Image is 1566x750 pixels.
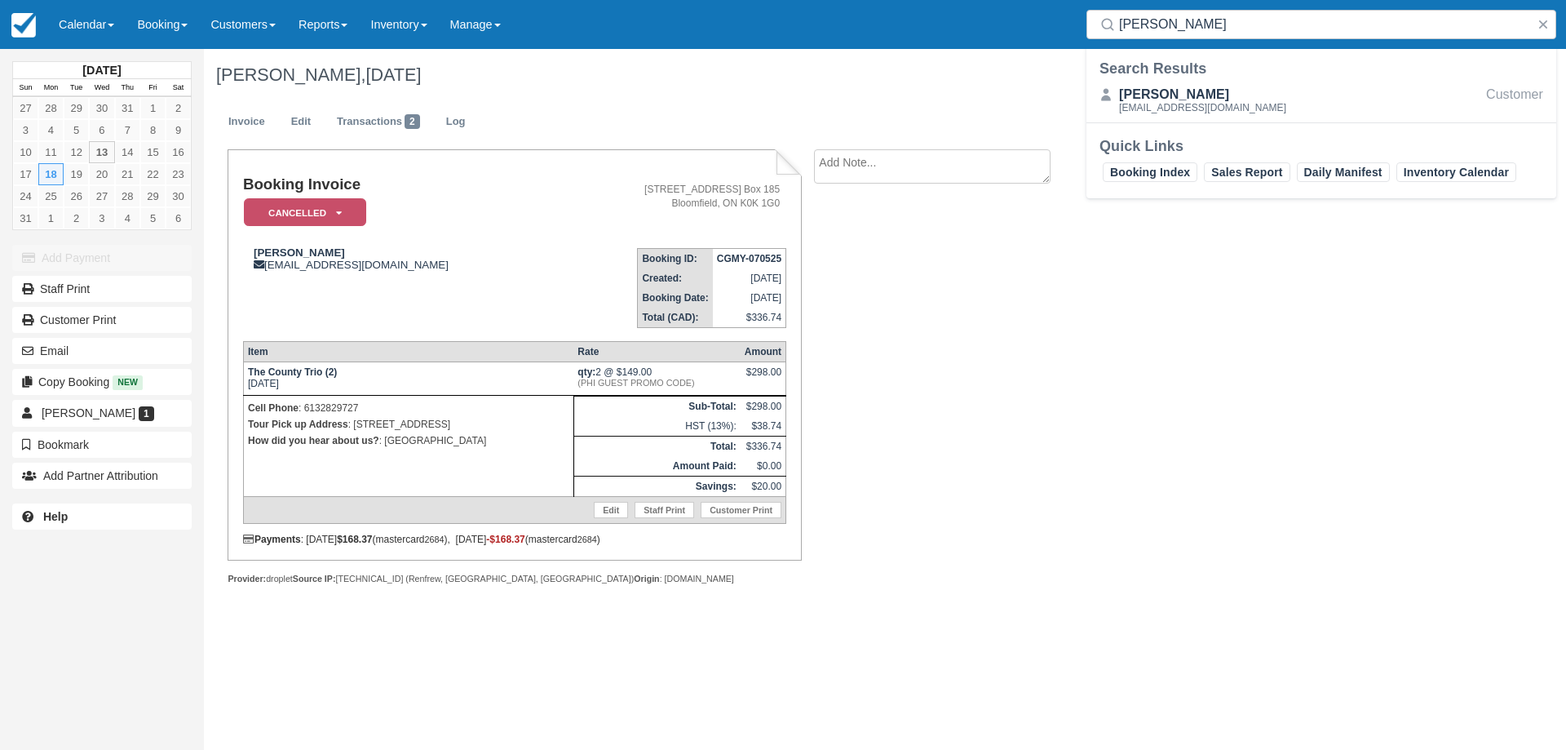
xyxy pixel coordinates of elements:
[594,502,628,518] a: Edit
[38,119,64,141] a: 4
[216,106,277,138] a: Invoice
[166,97,191,119] a: 2
[248,402,299,414] strong: Cell Phone
[577,378,736,388] em: (PHI GUEST PROMO CODE)
[12,432,192,458] button: Bookmark
[13,119,38,141] a: 3
[564,183,780,211] address: [STREET_ADDRESS] Box 185 Bloomfield, ON K0K 1G0
[43,510,68,523] b: Help
[12,463,192,489] button: Add Partner Attribution
[405,114,420,129] span: 2
[228,574,266,584] strong: Provider:
[140,163,166,185] a: 22
[12,504,192,530] a: Help
[64,97,89,119] a: 29
[1297,162,1390,182] a: Daily Manifest
[166,185,191,207] a: 30
[89,119,114,141] a: 6
[638,268,713,288] th: Created:
[64,207,89,229] a: 2
[166,79,191,97] th: Sat
[741,342,786,362] th: Amount
[216,65,1366,85] h1: [PERSON_NAME],
[486,534,524,545] span: -$168.37
[13,97,38,119] a: 27
[243,534,301,545] strong: Payments
[1486,85,1543,116] div: Customer
[243,534,786,545] div: : [DATE] (mastercard ), [DATE] (mastercard )
[38,97,64,119] a: 28
[38,79,64,97] th: Mon
[13,79,38,97] th: Sun
[293,574,336,584] strong: Source IP:
[11,13,36,38] img: checkfront-main-nav-mini-logo.png
[248,419,348,430] strong: Tour Pick up Address
[337,534,372,545] strong: $168.37
[1396,162,1516,182] a: Inventory Calendar
[243,197,361,228] a: Cancelled
[741,416,786,437] td: $38.74
[166,207,191,229] a: 6
[38,207,64,229] a: 1
[13,141,38,163] a: 10
[248,366,337,378] strong: The County Trio (2)
[82,64,121,77] strong: [DATE]
[243,246,558,271] div: [EMAIL_ADDRESS][DOMAIN_NAME]
[1119,10,1530,39] input: Search ( / )
[248,416,569,433] p: : [STREET_ADDRESS]
[228,573,801,585] div: droplet [TECHNICAL_ID] (Renfrew, [GEOGRAPHIC_DATA], [GEOGRAPHIC_DATA]) : [DOMAIN_NAME]
[1119,103,1286,113] div: [EMAIL_ADDRESS][DOMAIN_NAME]
[12,338,192,364] button: Email
[713,288,786,308] td: [DATE]
[12,369,192,395] button: Copy Booking New
[634,574,659,584] strong: Origin
[12,400,192,426] a: [PERSON_NAME] 1
[713,308,786,328] td: $336.74
[115,185,140,207] a: 28
[741,437,786,457] td: $336.74
[115,79,140,97] th: Thu
[577,366,595,378] strong: qty
[434,106,478,138] a: Log
[140,119,166,141] a: 8
[243,342,573,362] th: Item
[573,437,740,457] th: Total:
[64,185,89,207] a: 26
[38,141,64,163] a: 11
[115,97,140,119] a: 31
[577,535,597,544] small: 2684
[638,288,713,308] th: Booking Date:
[638,308,713,328] th: Total (CAD):
[140,79,166,97] th: Fri
[243,176,558,193] h1: Booking Invoice
[244,198,366,227] em: Cancelled
[89,185,114,207] a: 27
[166,141,191,163] a: 16
[741,397,786,417] td: $298.00
[701,502,781,518] a: Customer Print
[140,185,166,207] a: 29
[64,119,89,141] a: 5
[139,406,154,421] span: 1
[243,362,573,396] td: [DATE]
[64,79,89,97] th: Tue
[115,141,140,163] a: 14
[573,416,740,437] td: HST (13%):
[1099,136,1543,156] div: Quick Links
[89,141,114,163] a: 13
[365,64,421,85] span: [DATE]
[12,276,192,302] a: Staff Print
[13,163,38,185] a: 17
[140,141,166,163] a: 15
[166,119,191,141] a: 9
[1204,162,1290,182] a: Sales Report
[38,163,64,185] a: 18
[12,307,192,333] a: Customer Print
[140,97,166,119] a: 1
[741,456,786,477] td: $0.00
[64,141,89,163] a: 12
[248,435,379,446] strong: How did you hear about us?
[115,207,140,229] a: 4
[13,207,38,229] a: 31
[42,406,135,419] span: [PERSON_NAME]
